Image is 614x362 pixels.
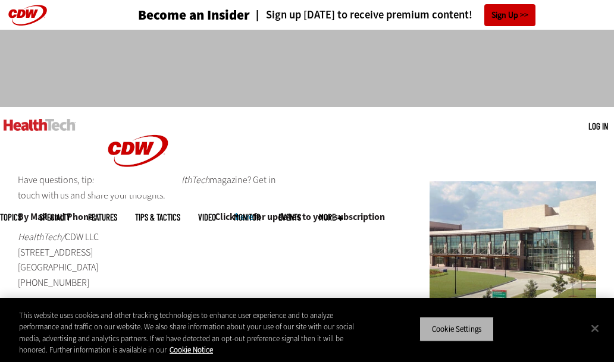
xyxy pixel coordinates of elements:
button: Close [582,315,608,341]
iframe: advertisement [90,42,524,95]
p: CDW LLC [STREET_ADDRESS] [GEOGRAPHIC_DATA] [PHONE_NUMBER] [18,229,147,290]
a: Sign up [DATE] to receive premium content! [250,10,472,21]
a: CDW [93,185,183,198]
span: Specialty [39,213,70,222]
div: User menu [588,120,608,133]
a: Log in [588,121,608,131]
a: Features [88,213,117,222]
a: Become an Insider [138,8,250,22]
em: HealthTech/ [18,231,65,243]
button: Cookie Settings [419,317,494,342]
a: Video [198,213,216,222]
img: Home [93,107,183,195]
a: Sign Up [484,4,535,26]
a: Tips & Tactics [135,213,180,222]
span: More [319,213,343,222]
a: Events [278,213,301,222]
img: University of Vermont Medical Center’s main campus [430,181,596,306]
div: This website uses cookies and other tracking technologies to enhance user experience and to analy... [19,310,368,356]
a: MonITor [234,213,261,222]
img: Home [4,119,76,131]
a: More information about your privacy [170,345,213,355]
